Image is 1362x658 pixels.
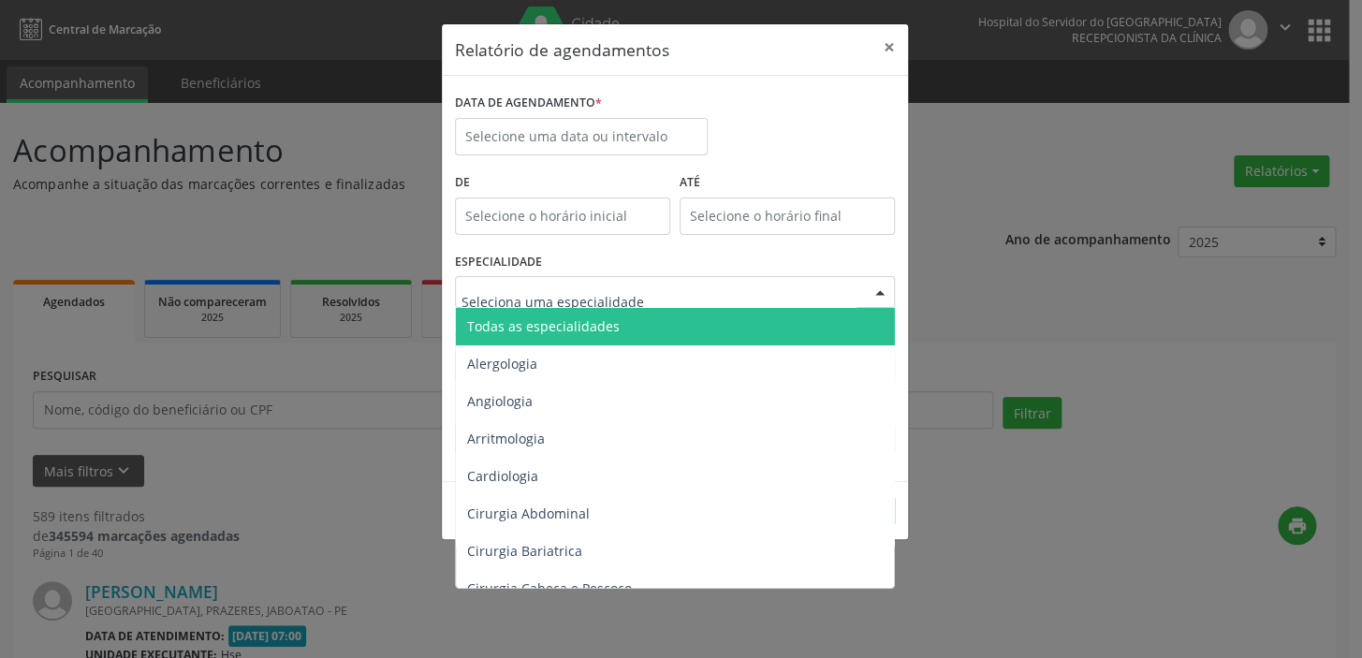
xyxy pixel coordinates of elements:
[467,392,533,410] span: Angiologia
[871,24,908,70] button: Close
[467,542,582,560] span: Cirurgia Bariatrica
[467,355,537,373] span: Alergologia
[467,317,620,335] span: Todas as especialidades
[455,89,602,118] label: DATA DE AGENDAMENTO
[455,168,670,197] label: De
[680,197,895,235] input: Selecione o horário final
[461,283,857,320] input: Seleciona uma especialidade
[455,197,670,235] input: Selecione o horário inicial
[680,168,895,197] label: ATÉ
[455,37,669,62] h5: Relatório de agendamentos
[467,504,590,522] span: Cirurgia Abdominal
[467,579,632,597] span: Cirurgia Cabeça e Pescoço
[455,248,542,277] label: ESPECIALIDADE
[467,430,545,447] span: Arritmologia
[455,118,708,155] input: Selecione uma data ou intervalo
[467,467,538,485] span: Cardiologia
